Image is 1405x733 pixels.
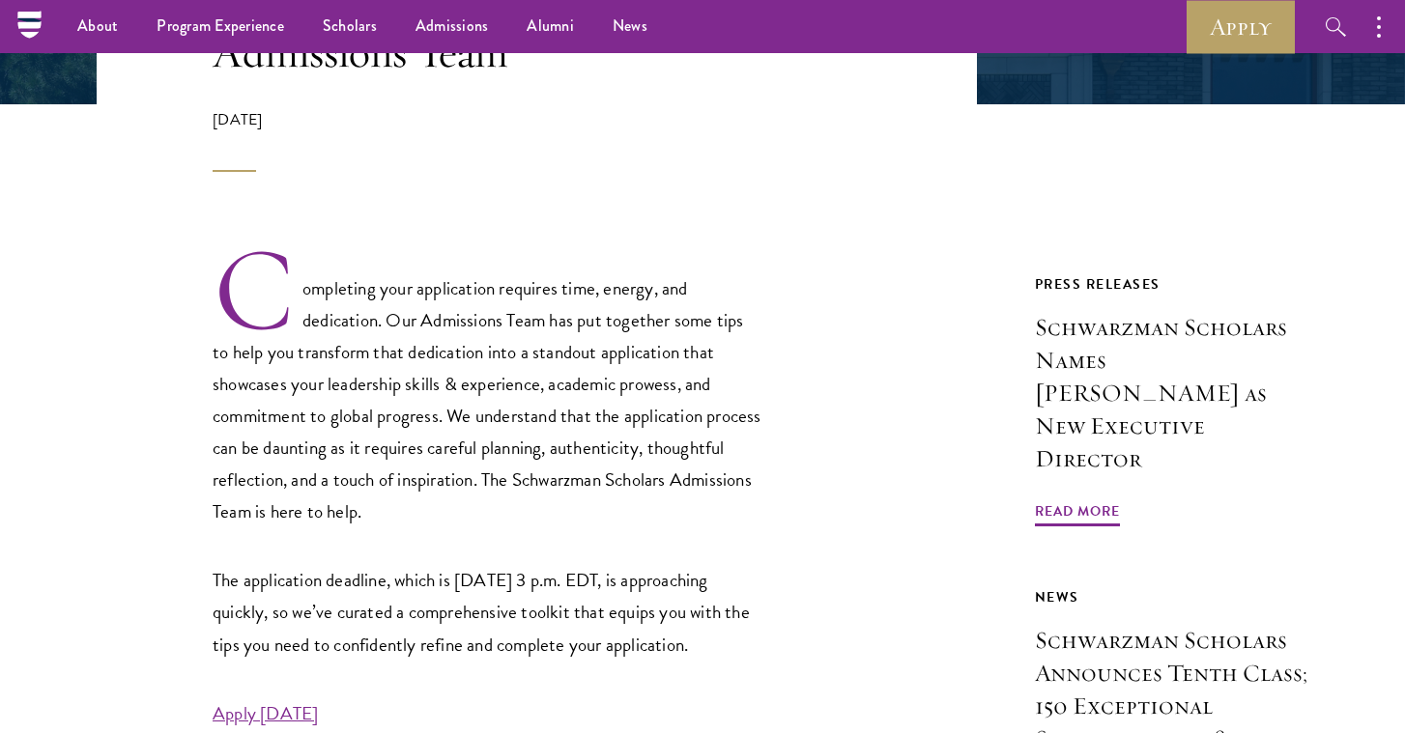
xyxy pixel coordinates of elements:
span: Read More [1035,499,1120,529]
h3: Schwarzman Scholars Names [PERSON_NAME] as New Executive Director [1035,311,1309,475]
p: Completing your application requires time, energy, and dedication. Our Admissions Team has put to... [213,244,763,527]
div: News [1035,585,1309,609]
a: Apply [DATE] [213,699,318,727]
p: The application deadline, which is [DATE] 3 p.m. EDT, is approaching quickly, so we’ve curated a ... [213,564,763,660]
div: [DATE] [213,108,763,172]
a: Press Releases Schwarzman Scholars Names [PERSON_NAME] as New Executive Director Read More [1035,272,1309,529]
div: Press Releases [1035,272,1309,296]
